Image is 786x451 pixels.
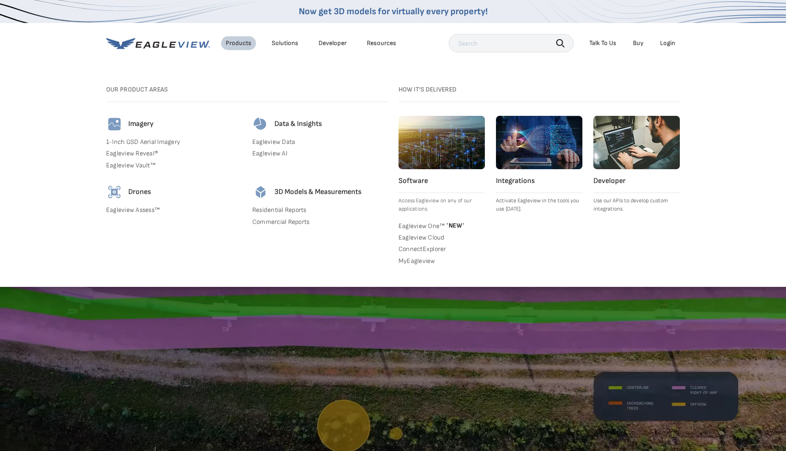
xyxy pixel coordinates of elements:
h3: How it's Delivered [399,86,680,94]
input: Search [449,34,574,52]
img: data-icon.svg [252,116,269,132]
a: Commercial Reports [252,218,387,226]
a: Eagleview Reveal® [106,149,241,158]
a: Eagleview Assess™ [106,206,241,214]
p: Activate Eagleview in the tools you use [DATE]. [496,197,582,213]
a: Integrations Activate Eagleview in the tools you use [DATE]. [496,116,582,213]
div: Resources [367,39,396,47]
p: Use our APIs to develop custom integrations. [593,197,680,213]
a: MyEagleview [399,257,485,265]
a: Developer Use our APIs to develop custom integrations. [593,116,680,213]
a: Now get 3D models for virtually every property! [299,6,488,17]
a: Buy [633,39,644,47]
a: Developer [319,39,347,47]
span: NEW [444,222,464,229]
h4: Drones [128,188,151,197]
a: Eagleview Cloud [399,234,485,242]
h4: Imagery [128,120,154,129]
h3: Our Product Areas [106,86,387,94]
div: Solutions [272,39,298,47]
img: developer.webp [593,116,680,169]
img: 3d-models-icon.svg [252,184,269,200]
div: Products [226,39,251,47]
a: Residential Reports [252,206,387,214]
img: drones-icon.svg [106,184,123,200]
h4: 3D Models & Measurements [274,188,361,197]
a: ConnectExplorer [399,245,485,253]
div: Talk To Us [589,39,616,47]
a: Eagleview Vault™ [106,161,241,170]
img: software.webp [399,116,485,169]
p: Access Eagleview on any of our applications. [399,197,485,213]
img: integrations.webp [496,116,582,169]
a: Eagleview One™ *NEW* [399,221,485,230]
h4: Developer [593,177,680,186]
img: imagery-icon.svg [106,116,123,132]
a: Eagleview AI [252,149,387,158]
h4: Software [399,177,485,186]
h4: Integrations [496,177,582,186]
div: Login [660,39,675,47]
a: 1-Inch GSD Aerial Imagery [106,138,241,146]
h4: Data & Insights [274,120,322,129]
a: Eagleview Data [252,138,387,146]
